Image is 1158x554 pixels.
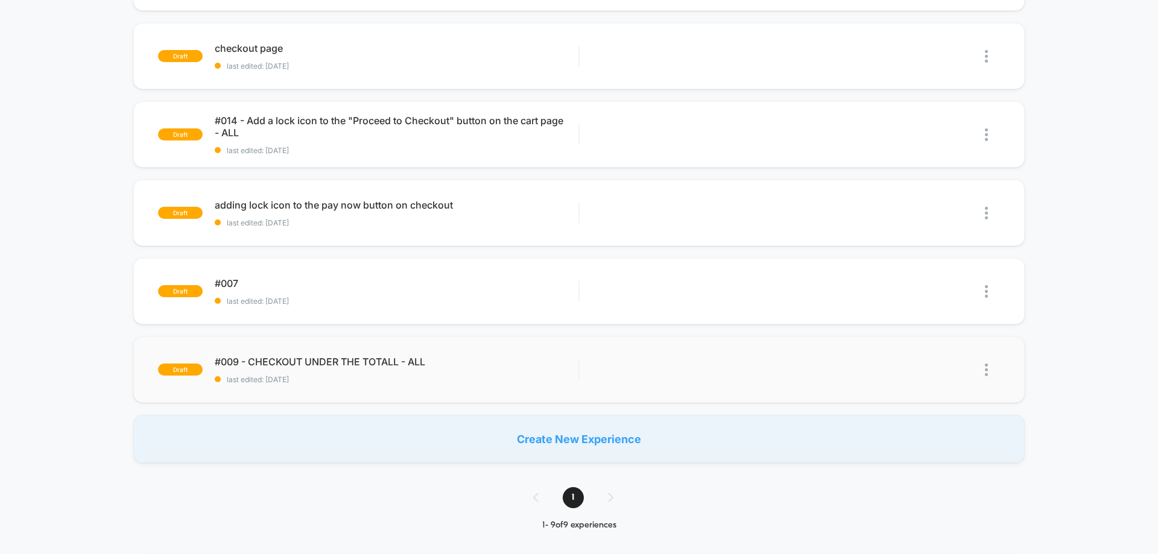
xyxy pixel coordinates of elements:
[215,297,578,306] span: last edited: [DATE]
[215,146,578,155] span: last edited: [DATE]
[158,128,203,140] span: draft
[985,207,988,219] img: close
[215,61,578,71] span: last edited: [DATE]
[563,487,584,508] span: 1
[215,42,578,54] span: checkout page
[215,277,578,289] span: #007
[215,375,578,384] span: last edited: [DATE]
[215,356,578,368] span: #009 - CHECKOUT UNDER THE TOTALL - ALL
[133,415,1025,463] div: Create New Experience
[985,285,988,298] img: close
[521,520,638,530] div: 1 - 9 of 9 experiences
[985,128,988,141] img: close
[215,115,578,139] span: #014 - Add a lock icon to the "Proceed to Checkout" button on the cart page - ALL
[158,364,203,376] span: draft
[158,207,203,219] span: draft
[215,199,578,211] span: adding lock icon to the pay now button on checkout
[158,50,203,62] span: draft
[985,50,988,63] img: close
[215,218,578,227] span: last edited: [DATE]
[158,285,203,297] span: draft
[985,364,988,376] img: close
